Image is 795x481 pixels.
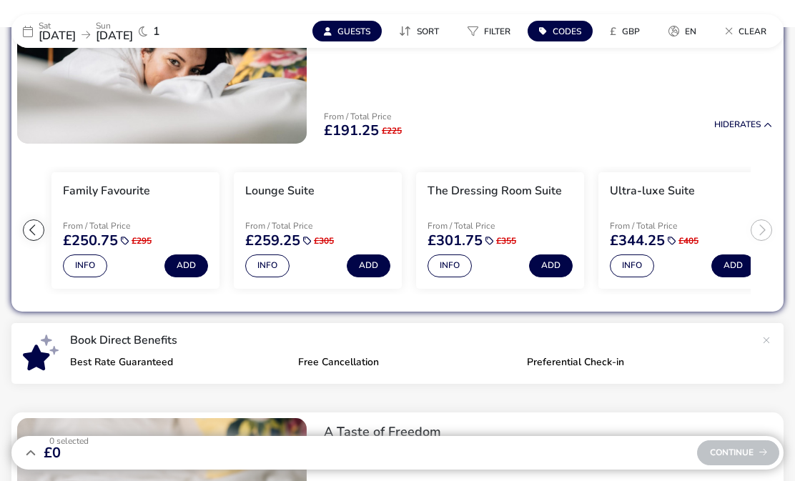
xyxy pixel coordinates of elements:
[598,21,657,41] naf-pibe-menu-bar-item: £GBP
[685,26,696,37] span: en
[44,167,227,294] swiper-slide: 3 / 6
[70,334,755,346] p: Book Direct Benefits
[678,237,698,245] span: £405
[713,21,784,41] naf-pibe-menu-bar-item: Clear
[347,254,390,277] button: Add
[387,21,456,41] naf-pibe-menu-bar-item: Sort
[39,28,76,44] span: [DATE]
[428,234,483,248] span: £301.75
[657,21,713,41] naf-pibe-menu-bar-item: en
[96,28,133,44] span: [DATE]
[96,21,133,30] p: Sun
[713,21,778,41] button: Clear
[714,119,734,130] span: Hide
[657,21,708,41] button: en
[610,254,654,277] button: Info
[496,237,516,245] span: £355
[622,26,640,37] span: GBP
[710,448,767,457] span: Continue
[324,112,402,121] p: From / Total Price
[697,440,779,465] div: Continue
[484,26,510,37] span: Filter
[528,21,598,41] naf-pibe-menu-bar-item: Codes
[529,254,573,277] button: Add
[739,26,766,37] span: Clear
[245,254,290,277] button: Info
[428,222,573,230] p: From / Total Price
[245,184,315,199] h3: Lounge Suite
[312,21,387,41] naf-pibe-menu-bar-item: Guests
[610,234,665,248] span: £344.25
[63,222,208,230] p: From / Total Price
[417,26,439,37] span: Sort
[227,167,409,294] swiper-slide: 4 / 6
[610,184,695,199] h3: Ultra-luxe Suite
[456,21,528,41] naf-pibe-menu-bar-item: Filter
[553,26,581,37] span: Codes
[428,254,472,277] button: Info
[387,21,450,41] button: Sort
[598,21,651,41] button: £GBP
[70,357,287,367] p: Best Rate Guaranteed
[409,167,591,294] swiper-slide: 5 / 6
[337,26,370,37] span: Guests
[610,24,616,39] i: £
[245,222,390,230] p: From / Total Price
[63,234,118,248] span: £250.75
[324,124,379,138] span: £191.25
[11,14,226,48] div: Sat[DATE]Sun[DATE]1
[382,127,402,135] span: £225
[456,21,522,41] button: Filter
[714,120,772,129] button: HideRates
[132,237,152,245] span: £295
[591,167,774,294] swiper-slide: 6 / 6
[245,234,300,248] span: £259.25
[610,222,755,230] p: From / Total Price
[312,21,382,41] button: Guests
[153,26,160,37] span: 1
[324,424,772,440] h2: A Taste of Freedom
[44,446,89,460] span: £0
[63,184,150,199] h3: Family Favourite
[298,357,515,367] p: Free Cancellation
[527,357,744,367] p: Preferential Check-in
[314,237,334,245] span: £305
[164,254,208,277] button: Add
[39,21,76,30] p: Sat
[711,254,755,277] button: Add
[428,184,562,199] h3: The Dressing Room Suite
[49,435,89,447] span: 0 Selected
[63,254,107,277] button: Info
[528,21,593,41] button: Codes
